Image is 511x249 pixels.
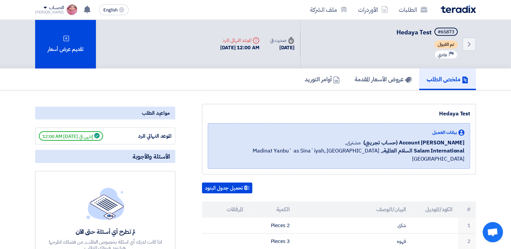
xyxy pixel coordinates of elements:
span: [PERSON_NAME] Account (حساب تجريبي) [363,139,464,147]
img: empty_state_list.svg [86,188,124,219]
div: الموعد النهائي للرد [220,37,259,44]
div: #65873 [438,30,454,34]
button: English [99,4,129,15]
b: Salam International السلام العالمية, [382,147,464,155]
td: شاى [295,218,412,233]
div: [DATE] [270,44,295,52]
td: 2 Pieces [249,218,295,233]
a: الأوردرات [353,2,393,18]
div: مواعيد الطلب [35,107,175,119]
span: Hedaya Test [397,28,432,37]
div: تقديم عرض أسعار [35,20,96,68]
h5: عروض الأسعار المقدمة [355,75,412,83]
div: لم تطرح أي أسئلة حتى الآن [48,228,163,236]
a: ملخص الطلب [419,68,476,90]
span: مشترى, [345,139,361,147]
th: # [458,201,476,218]
span: تم القبول [434,40,458,49]
div: الموعد النهائي للرد [121,132,172,140]
img: WhatsApp_Image__at_cbdf_1751464265789.jpg [67,4,77,15]
div: Hedaya Test [208,110,470,118]
th: الكمية [249,201,295,218]
div: الحساب [49,5,63,11]
h5: ملخص الطلب [427,75,468,83]
a: أوامر التوريد [297,68,347,90]
span: English [103,8,118,12]
span: عادي [438,52,447,58]
h5: أوامر التوريد [305,75,340,83]
div: [PERSON_NAME] [35,10,64,14]
span: إنتهي في [DATE] 12:00 AM [39,131,103,141]
td: 1 [458,218,476,233]
span: Madinat Yanbu` as Sina`iyah, [GEOGRAPHIC_DATA] ,[GEOGRAPHIC_DATA] [213,147,464,163]
div: [DATE] 12:00 AM [220,44,259,52]
th: الكود/الموديل [411,201,458,218]
span: بيانات العميل [432,129,457,136]
th: البيان/الوصف [295,201,412,218]
div: صدرت في [270,37,295,44]
a: عروض الأسعار المقدمة [347,68,419,90]
div: Open chat [483,222,503,242]
button: تحميل جدول البنود [202,183,252,193]
span: الأسئلة والأجوبة [132,153,170,160]
img: Teradix logo [441,5,476,13]
h5: Hedaya Test [397,28,459,37]
th: المرفقات [202,201,249,218]
a: الطلبات [393,2,433,18]
a: ملف الشركة [305,2,353,18]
